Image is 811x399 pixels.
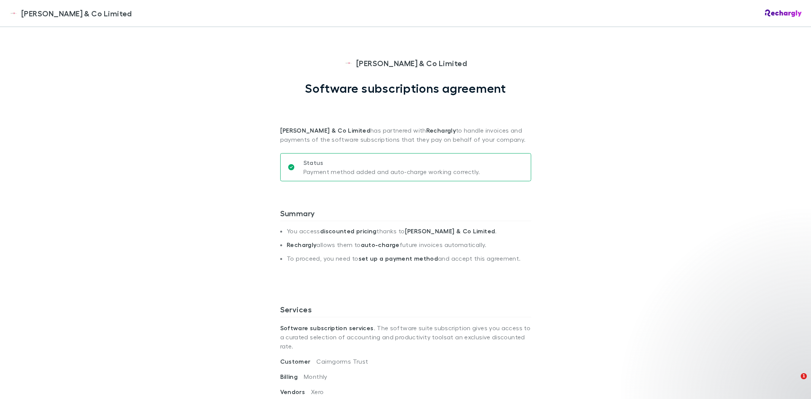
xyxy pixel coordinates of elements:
[316,358,368,365] span: Cairngorms Trust
[356,57,467,69] span: [PERSON_NAME] & Co Limited
[311,388,324,395] span: Xero
[304,373,327,380] span: Monthly
[280,95,531,144] p: has partnered with to handle invoices and payments of the software subscriptions that they pay on...
[21,8,132,19] span: [PERSON_NAME] & Co Limited
[280,324,374,332] strong: Software subscription services
[303,167,480,176] p: Payment method added and auto-charge working correctly.
[280,127,371,134] strong: [PERSON_NAME] & Co Limited
[765,9,802,17] img: Rechargly Logo
[426,127,456,134] strong: Rechargly
[361,241,400,249] strong: auto-charge
[320,227,377,235] strong: discounted pricing
[280,373,304,380] span: Billing
[280,358,317,365] span: Customer
[287,227,531,241] li: You access thanks to .
[303,158,480,167] p: Status
[359,255,438,262] strong: set up a payment method
[405,227,495,235] strong: [PERSON_NAME] & Co Limited
[280,209,531,221] h3: Summary
[344,59,353,68] img: Epplett & Co Limited's Logo
[280,317,531,357] p: . The software suite subscription gives you access to a curated selection of accounting and produ...
[287,241,316,249] strong: Rechargly
[287,255,531,268] li: To proceed, you need to and accept this agreement.
[280,305,531,317] h3: Services
[280,388,311,396] span: Vendors
[287,241,531,255] li: allows them to future invoices automatically.
[9,9,18,18] img: Epplett & Co Limited's Logo
[305,81,506,95] h1: Software subscriptions agreement
[785,373,803,391] iframe: Intercom live chat
[801,373,807,379] span: 1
